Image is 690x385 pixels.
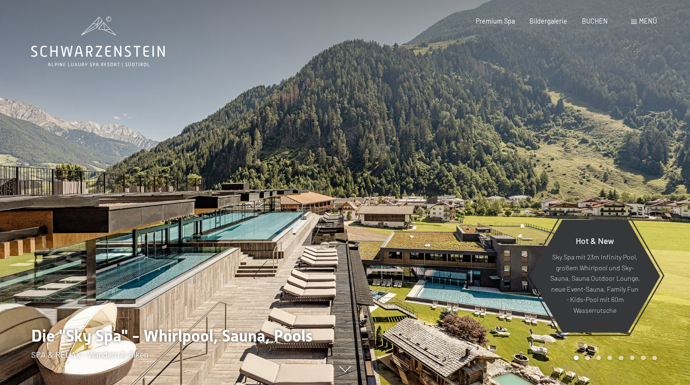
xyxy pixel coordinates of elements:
div: Carousel Page 3 [597,356,601,360]
a: Hot & New Sky Spa mit 23m Infinity Pool, großem Whirlpool und Sky-Sauna, Sauna Outdoor Lounge, ne... [529,219,661,333]
a: Bildergalerie [530,17,567,25]
a: Premium Spa [476,17,515,25]
span: Menü [639,17,657,25]
span: Hot & New [576,235,614,246]
div: Carousel Page 7 [641,356,646,360]
div: Carousel Page 6 [630,356,635,360]
p: Sky Spa mit 23m Infinity Pool, großem Whirlpool und Sky-Sauna, Sauna Outdoor Lounge, neue Event-S... [550,252,640,316]
div: Carousel Page 4 [607,356,612,360]
a: BUCHEN [582,17,608,25]
div: Carousel Page 1 (Current Slide) [574,356,579,360]
div: Carousel Page 2 [585,356,590,360]
div: Carousel Page 8 [652,356,657,360]
div: Carousel Pagination [571,356,656,360]
div: Carousel Page 5 [619,356,623,360]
